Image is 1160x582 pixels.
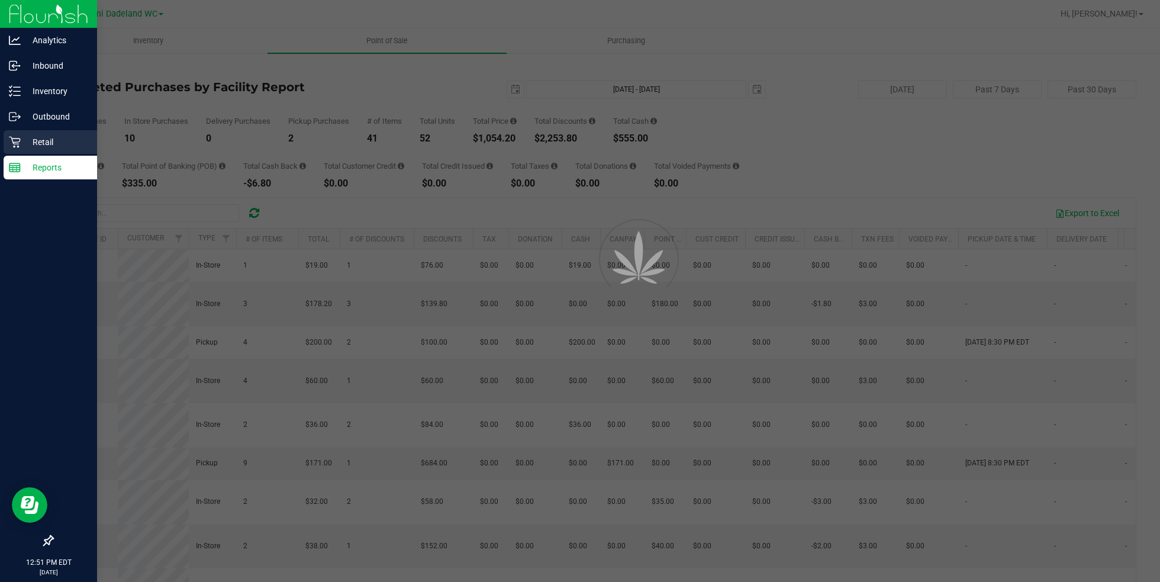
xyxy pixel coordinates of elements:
p: [DATE] [5,568,92,577]
p: Retail [21,135,92,149]
inline-svg: Retail [9,136,21,148]
inline-svg: Inventory [9,85,21,97]
iframe: Resource center [12,487,47,523]
inline-svg: Reports [9,162,21,173]
p: 12:51 PM EDT [5,557,92,568]
p: Outbound [21,110,92,124]
p: Inventory [21,84,92,98]
inline-svg: Outbound [9,111,21,123]
p: Inbound [21,59,92,73]
inline-svg: Analytics [9,34,21,46]
p: Analytics [21,33,92,47]
inline-svg: Inbound [9,60,21,72]
p: Reports [21,160,92,175]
